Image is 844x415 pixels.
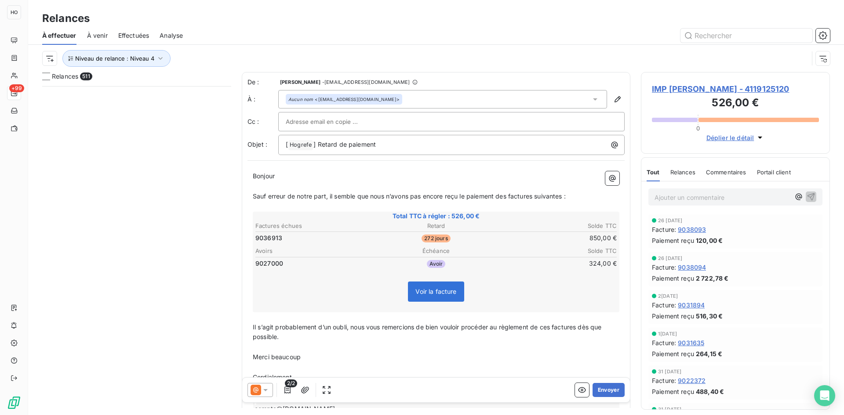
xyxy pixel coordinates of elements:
span: 9038093 [678,225,706,234]
label: Cc : [247,117,278,126]
span: Facture : [652,300,676,310]
span: 9038094 [678,263,706,272]
th: Avoirs [255,246,375,256]
span: Merci beaucoup [253,353,301,361]
span: +99 [9,84,24,92]
span: Objet : [247,141,267,148]
span: Cordialement, [253,373,294,381]
span: Paiement reçu [652,349,694,358]
div: Open Intercom Messenger [814,385,835,406]
span: [PERSON_NAME] [280,79,320,85]
td: 324,00 € [497,259,617,268]
span: À venir [87,31,108,40]
span: - [EMAIL_ADDRESS][DOMAIN_NAME] [322,79,410,85]
td: 850,00 € [497,233,617,243]
span: 9036913 [255,234,282,242]
span: 2[DATE] [658,293,678,299]
span: 272 jours [422,235,450,242]
span: 2/2 [285,379,297,387]
div: <[EMAIL_ADDRESS][DOMAIN_NAME]> [288,96,400,102]
button: Déplier le détail [704,133,768,143]
th: Solde TTC [497,221,617,231]
span: Avoir [427,260,446,268]
span: Portail client [757,169,791,176]
span: À effectuer [42,31,76,40]
span: Bonjour [253,172,275,180]
span: 264,15 € [696,349,722,358]
span: 9031894 [678,300,705,310]
span: Total TTC à régler : 526,00 € [254,212,618,220]
label: À : [247,95,278,104]
span: Facture : [652,263,676,272]
span: 120,00 € [696,236,723,245]
span: De : [247,78,278,87]
span: Relances [670,169,695,176]
input: Rechercher [680,29,812,43]
span: Il s’agit probablement d’un oubli, nous vous remercions de bien vouloir procéder au règlement de ... [253,323,604,341]
span: 516,30 € [696,311,723,321]
span: Voir la facture [415,288,456,295]
img: Logo LeanPay [7,396,21,410]
button: Envoyer [593,383,625,397]
span: 511 [80,72,92,80]
span: 1[DATE] [658,331,677,336]
span: Facture : [652,376,676,385]
h3: 526,00 € [652,95,819,112]
div: HO [7,5,21,19]
th: Factures échues [255,221,375,231]
span: 31 [DATE] [658,369,681,374]
td: 9027000 [255,259,375,268]
th: Solde TTC [497,246,617,256]
span: Effectuées [118,31,149,40]
span: [ [286,141,288,148]
span: 2 722,78 € [696,274,729,283]
h3: Relances [42,11,90,26]
th: Échéance [376,246,496,256]
span: Niveau de relance : Niveau 4 [75,55,154,62]
span: Paiement reçu [652,387,694,396]
span: Facture : [652,225,676,234]
span: 26 [DATE] [658,218,682,223]
span: Sauf erreur de notre part, il semble que nous n’avons pas encore reçu le paiement des factures su... [253,192,566,200]
th: Retard [376,221,496,231]
span: Paiement reçu [652,236,694,245]
span: 488,40 € [696,387,724,396]
span: 26 [DATE] [658,256,682,261]
span: 9022372 [678,376,706,385]
span: 9031635 [678,338,704,347]
span: IMP [PERSON_NAME] - 4119125120 [652,83,819,95]
button: Niveau de relance : Niveau 4 [62,50,171,67]
input: Adresse email en copie ... [286,115,380,128]
em: Aucun nom [288,96,313,102]
div: grid [42,86,231,415]
span: 0 [696,125,700,132]
span: ] Retard de paiement [313,141,376,148]
span: Tout [647,169,660,176]
span: Commentaires [706,169,746,176]
span: Paiement reçu [652,311,694,321]
span: Relances [52,72,78,81]
span: 31 [DATE] [658,407,681,412]
span: Hogrefe [288,140,313,150]
span: Facture : [652,338,676,347]
span: Paiement reçu [652,274,694,283]
span: Déplier le détail [706,133,754,142]
span: Analyse [160,31,183,40]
